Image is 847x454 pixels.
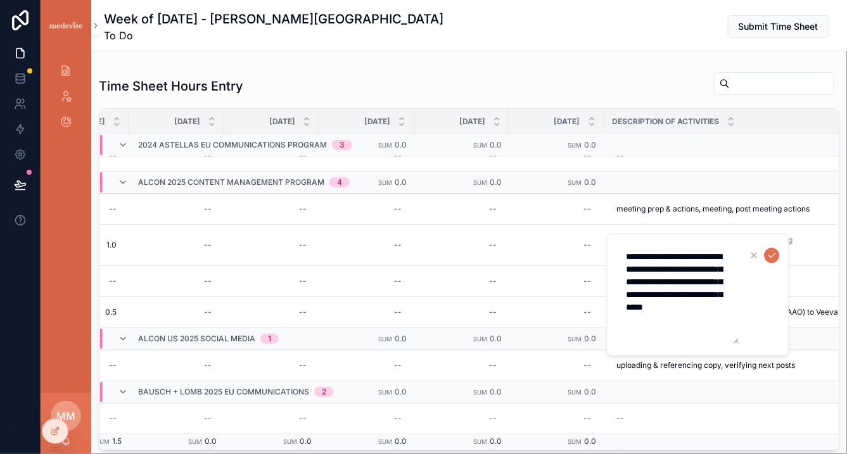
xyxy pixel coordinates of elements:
[204,307,212,317] div: --
[489,240,497,250] div: --
[585,387,597,396] span: 0.0
[138,387,309,397] span: Bausch + Lomb 2025 EU Communications
[364,117,390,127] span: [DATE]
[394,360,402,370] div: --
[138,334,255,344] span: Alcon US 2025 Social Media
[394,413,402,424] div: --
[378,389,392,396] small: Sum
[96,438,110,445] small: Sum
[584,204,592,214] div: --
[568,438,582,445] small: Sum
[490,140,502,149] span: 0.0
[378,179,392,186] small: Sum
[473,438,487,445] small: Sum
[268,334,271,344] div: 1
[585,140,597,149] span: 0.0
[204,204,212,214] div: --
[109,276,117,286] div: --
[299,360,307,370] div: --
[283,438,297,445] small: Sum
[554,117,580,127] span: [DATE]
[490,177,502,187] span: 0.0
[584,240,592,250] div: --
[617,413,625,424] div: --
[489,276,497,286] div: --
[490,436,502,446] span: 0.0
[109,204,117,214] div: --
[490,334,502,343] span: 0.0
[617,204,810,214] span: meeting prep & actions, meeting, post meeting actions
[394,204,402,214] div: --
[473,179,487,186] small: Sum
[269,117,295,127] span: [DATE]
[489,307,497,317] div: --
[204,413,212,424] div: --
[394,276,402,286] div: --
[322,387,326,397] div: 2
[204,276,212,286] div: --
[395,140,407,149] span: 0.0
[395,436,407,446] span: 0.0
[299,413,307,424] div: --
[105,28,444,43] span: To Do
[584,413,592,424] div: --
[395,387,407,396] span: 0.0
[299,307,307,317] div: --
[728,15,829,38] button: Submit Time Sheet
[585,334,597,343] span: 0.0
[459,117,485,127] span: [DATE]
[739,20,818,33] span: Submit Time Sheet
[109,360,117,370] div: --
[585,177,597,187] span: 0.0
[489,360,497,370] div: --
[568,389,582,396] small: Sum
[188,438,202,445] small: Sum
[473,389,487,396] small: Sum
[395,177,407,187] span: 0.0
[299,276,307,286] div: --
[378,336,392,343] small: Sum
[489,204,497,214] div: --
[204,240,212,250] div: --
[489,413,497,424] div: --
[99,77,243,95] h1: Time Sheet Hours Entry
[613,117,720,127] span: Description of Activities
[473,336,487,343] small: Sum
[568,142,582,149] small: Sum
[378,142,392,149] small: Sum
[490,387,502,396] span: 0.0
[395,334,407,343] span: 0.0
[109,413,117,424] div: --
[300,436,312,446] span: 0.0
[174,117,200,127] span: [DATE]
[568,336,582,343] small: Sum
[299,240,307,250] div: --
[568,179,582,186] small: Sum
[378,438,392,445] small: Sum
[138,177,324,187] span: Alcon 2025 Content Management Program
[584,307,592,317] div: --
[112,436,122,446] span: 1.5
[56,408,75,424] span: MM
[394,240,402,250] div: --
[473,142,487,149] small: Sum
[105,10,444,28] h1: Week of [DATE] - [PERSON_NAME][GEOGRAPHIC_DATA]
[584,360,592,370] div: --
[337,177,342,187] div: 4
[617,360,796,370] span: uploading & referencing copy, verifying next posts
[205,436,217,446] span: 0.0
[394,307,402,317] div: --
[585,436,597,446] span: 0.0
[299,204,307,214] div: --
[204,360,212,370] div: --
[340,141,345,151] div: 3
[41,51,91,149] div: scrollable content
[48,20,84,31] img: App logo
[138,141,327,151] span: 2024 Astellas EU Communications Program
[584,276,592,286] div: --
